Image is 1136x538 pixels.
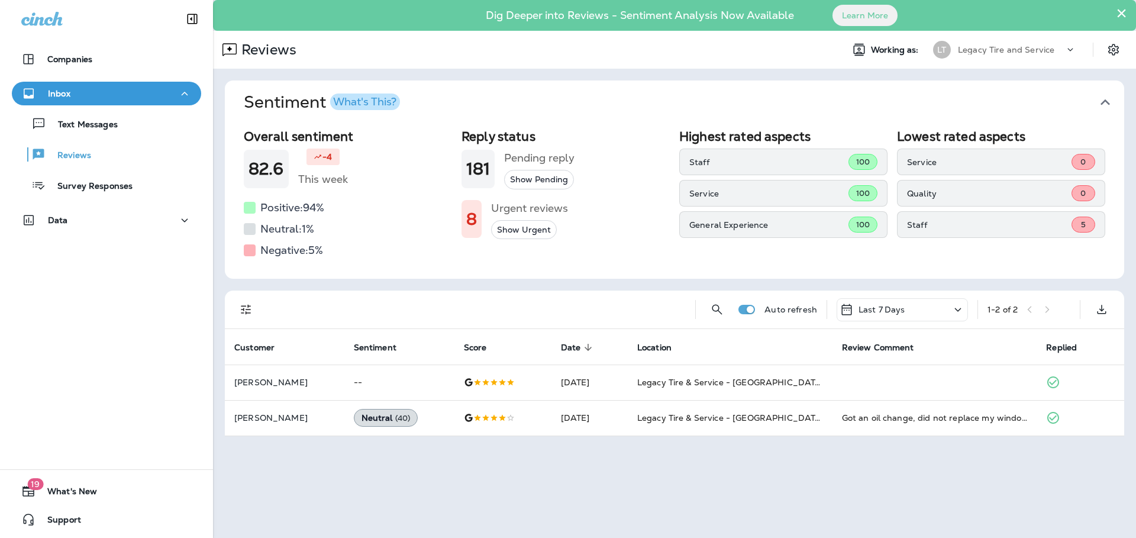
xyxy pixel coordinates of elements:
[12,508,201,531] button: Support
[466,159,490,179] h1: 181
[260,220,314,239] h5: Neutral: 1 %
[856,220,870,230] span: 100
[907,157,1072,167] p: Service
[260,241,323,260] h5: Negative: 5 %
[451,14,828,17] p: Dig Deeper into Reviews - Sentiment Analysis Now Available
[637,343,672,353] span: Location
[679,129,887,144] h2: Highest rated aspects
[856,157,870,167] span: 100
[395,413,411,423] span: ( 40 )
[504,170,574,189] button: Show Pending
[1046,342,1092,353] span: Replied
[244,92,400,112] h1: Sentiment
[35,487,97,501] span: What's New
[561,342,596,353] span: Date
[48,89,70,98] p: Inbox
[637,413,971,423] span: Legacy Tire & Service - [GEOGRAPHIC_DATA] (formerly Magic City Tire & Service)
[491,220,557,240] button: Show Urgent
[234,378,335,387] p: [PERSON_NAME]
[859,305,905,314] p: Last 7 Days
[234,413,335,423] p: [PERSON_NAME]
[298,170,348,189] h5: This week
[856,188,870,198] span: 100
[234,343,275,353] span: Customer
[46,150,91,162] p: Reviews
[842,342,930,353] span: Review Comment
[234,80,1134,124] button: SentimentWhat's This?
[354,343,396,353] span: Sentiment
[260,198,324,217] h5: Positive: 94 %
[244,129,452,144] h2: Overall sentiment
[933,41,951,59] div: LT
[1090,298,1114,321] button: Export as CSV
[907,189,1072,198] p: Quality
[47,54,92,64] p: Companies
[237,41,296,59] p: Reviews
[842,412,1028,424] div: Got an oil change, did not replace my window sticker, left the old Express Oil reminder sticker. ...
[504,149,575,167] h5: Pending reply
[330,94,400,110] button: What's This?
[897,129,1105,144] h2: Lowest rated aspects
[689,220,848,230] p: General Experience
[46,181,133,192] p: Survey Responses
[987,305,1018,314] div: 1 - 2 of 2
[561,343,581,353] span: Date
[871,45,921,55] span: Working as:
[842,343,914,353] span: Review Comment
[48,215,68,225] p: Data
[907,220,1072,230] p: Staff
[1081,220,1086,230] span: 5
[491,199,568,218] h5: Urgent reviews
[1116,4,1127,22] button: Close
[333,96,396,107] div: What's This?
[35,515,81,529] span: Support
[637,342,687,353] span: Location
[705,298,729,321] button: Search Reviews
[344,365,454,400] td: --
[46,120,118,131] p: Text Messages
[354,409,418,427] div: Neutral
[1080,157,1086,167] span: 0
[464,343,487,353] span: Score
[461,129,670,144] h2: Reply status
[234,298,258,321] button: Filters
[958,45,1054,54] p: Legacy Tire and Service
[176,7,209,31] button: Collapse Sidebar
[27,478,43,490] span: 19
[1080,188,1086,198] span: 0
[1046,343,1077,353] span: Replied
[225,124,1124,279] div: SentimentWhat's This?
[12,208,201,232] button: Data
[12,142,201,167] button: Reviews
[322,151,332,163] p: -4
[464,342,502,353] span: Score
[1103,39,1124,60] button: Settings
[764,305,817,314] p: Auto refresh
[551,365,628,400] td: [DATE]
[12,479,201,503] button: 19What's New
[12,47,201,71] button: Companies
[689,189,848,198] p: Service
[466,210,477,229] h1: 8
[551,400,628,436] td: [DATE]
[832,5,898,26] button: Learn More
[12,173,201,198] button: Survey Responses
[689,157,848,167] p: Staff
[12,111,201,136] button: Text Messages
[12,82,201,105] button: Inbox
[354,342,412,353] span: Sentiment
[248,159,284,179] h1: 82.6
[234,342,290,353] span: Customer
[637,377,971,388] span: Legacy Tire & Service - [GEOGRAPHIC_DATA] (formerly Magic City Tire & Service)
